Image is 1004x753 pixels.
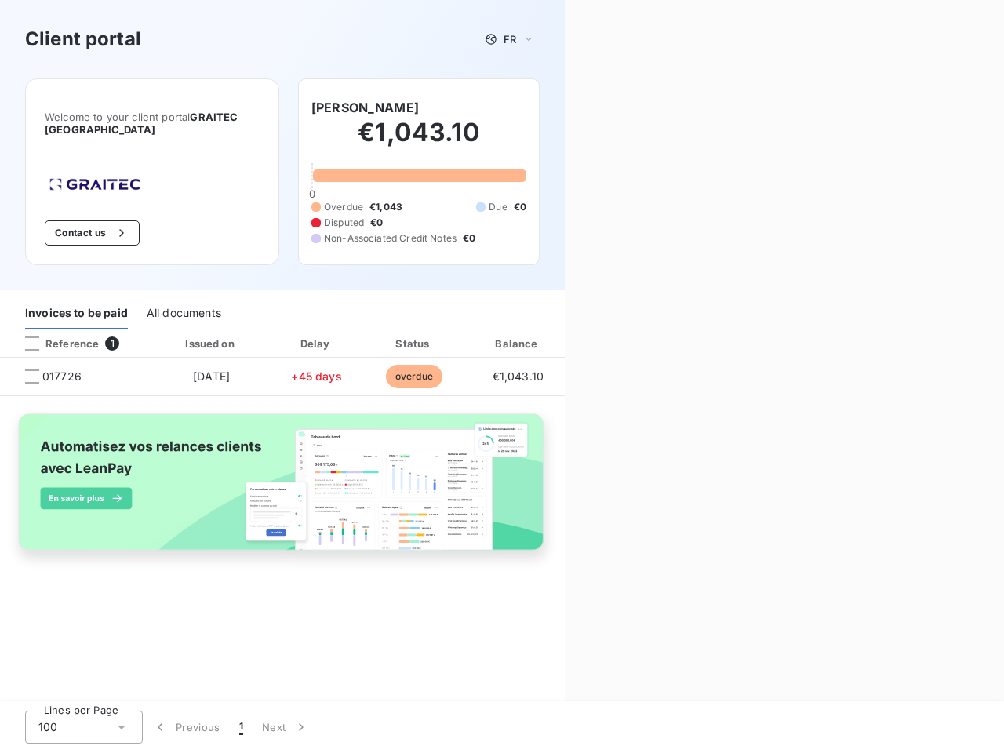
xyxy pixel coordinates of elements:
[38,719,57,735] span: 100
[324,216,364,230] span: Disputed
[311,117,526,164] h2: €1,043.10
[45,173,145,195] img: Company logo
[25,296,128,329] div: Invoices to be paid
[45,111,238,136] span: GRAITEC [GEOGRAPHIC_DATA]
[239,719,243,735] span: 1
[311,98,419,117] h6: [PERSON_NAME]
[272,336,362,351] div: Delay
[253,711,318,744] button: Next
[463,231,475,246] span: €0
[291,369,341,383] span: +45 days
[467,336,569,351] div: Balance
[386,365,442,388] span: overdue
[369,200,402,214] span: €1,043
[193,369,230,383] span: [DATE]
[324,200,363,214] span: Overdue
[324,231,457,246] span: Non-Associated Credit Notes
[514,200,526,214] span: €0
[6,406,558,573] img: banner
[45,111,260,136] span: Welcome to your client portal
[13,336,99,351] div: Reference
[157,336,265,351] div: Issued on
[504,33,516,45] span: FR
[105,336,119,351] span: 1
[143,711,230,744] button: Previous
[309,187,315,200] span: 0
[25,25,141,53] h3: Client portal
[367,336,460,351] div: Status
[45,220,140,246] button: Contact us
[230,711,253,744] button: 1
[147,296,221,329] div: All documents
[493,369,544,383] span: €1,043.10
[42,369,82,384] span: 017726
[489,200,507,214] span: Due
[370,216,383,230] span: €0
